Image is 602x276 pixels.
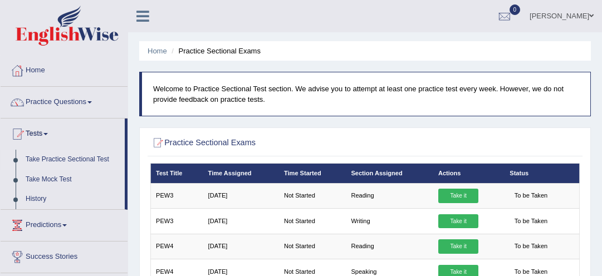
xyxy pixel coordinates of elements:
td: [DATE] [203,209,278,234]
td: [DATE] [203,183,278,208]
td: [DATE] [203,234,278,259]
td: Not Started [279,209,346,234]
th: Time Started [279,164,346,183]
td: Reading [346,234,433,259]
td: Not Started [279,234,346,259]
a: Take it [438,214,478,229]
span: To be Taken [510,214,552,229]
span: To be Taken [510,189,552,203]
span: 0 [510,4,521,15]
td: Writing [346,209,433,234]
a: Take it [438,189,478,203]
a: Predictions [1,210,128,238]
th: Status [505,164,580,183]
a: Take it [438,239,478,254]
th: Test Title [150,164,203,183]
a: Success Stories [1,241,128,269]
td: PEW4 [150,234,203,259]
a: History [21,189,125,209]
td: Not Started [279,183,346,208]
a: Practice Questions [1,87,128,115]
li: Practice Sectional Exams [169,46,261,56]
td: PEW3 [150,183,203,208]
td: Reading [346,183,433,208]
h2: Practice Sectional Exams [150,136,417,150]
a: Home [1,55,128,83]
p: Welcome to Practice Sectional Test section. We advise you to attempt at least one practice test e... [153,83,579,105]
a: Home [148,47,167,55]
th: Actions [433,164,505,183]
a: Take Practice Sectional Test [21,150,125,170]
td: PEW3 [150,209,203,234]
span: To be Taken [510,239,552,254]
th: Section Assigned [346,164,433,183]
th: Time Assigned [203,164,278,183]
a: Take Mock Test [21,170,125,190]
a: Tests [1,119,125,146]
